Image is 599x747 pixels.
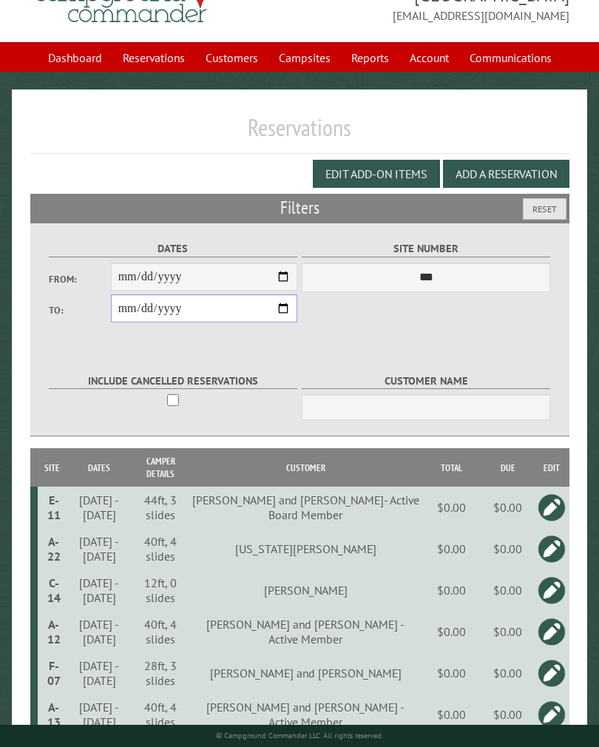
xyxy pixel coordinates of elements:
td: [PERSON_NAME] and [PERSON_NAME] - Active Member [189,611,422,652]
h2: Filters [30,194,569,222]
div: [DATE] - [DATE] [69,617,129,646]
div: [DATE] - [DATE] [69,493,129,522]
td: $0.00 [422,694,481,735]
button: Edit Add-on Items [313,160,440,188]
a: Customers [197,44,267,72]
td: [PERSON_NAME] and [PERSON_NAME] [189,652,422,694]
a: Reports [342,44,398,72]
td: [PERSON_NAME] and [PERSON_NAME] - Active Member [189,694,422,735]
label: Customer Name [302,373,550,390]
td: $0.00 [422,528,481,569]
button: Add a Reservation [443,160,569,188]
div: [DATE] - [DATE] [69,534,129,564]
th: Dates [67,448,132,487]
td: 28ft, 3 slides [132,652,189,694]
td: $0.00 [481,611,535,652]
div: A-22 [44,534,64,564]
td: $0.00 [422,652,481,694]
td: $0.00 [422,569,481,611]
td: $0.00 [481,569,535,611]
div: [DATE] - [DATE] [69,575,129,605]
td: $0.00 [422,611,481,652]
label: Site Number [302,240,550,257]
div: [DATE] - [DATE] [69,658,129,688]
h1: Reservations [30,113,569,154]
div: E-11 [44,493,64,522]
a: Dashboard [39,44,111,72]
td: 44ft, 3 slides [132,487,189,528]
td: $0.00 [481,487,535,528]
div: C-14 [44,575,64,605]
th: Due [481,448,535,487]
td: 12ft, 0 slides [132,569,189,611]
a: Campsites [270,44,339,72]
th: Edit [535,448,569,487]
div: A-12 [44,617,64,646]
div: A-13 [44,700,64,729]
td: $0.00 [481,652,535,694]
th: Customer [189,448,422,487]
label: To: [49,303,111,317]
td: [US_STATE][PERSON_NAME] [189,528,422,569]
td: [PERSON_NAME] [189,569,422,611]
td: 40ft, 4 slides [132,694,189,735]
td: $0.00 [422,487,481,528]
div: F-07 [44,658,64,688]
small: © Campground Commander LLC. All rights reserved. [216,731,383,740]
label: Include Cancelled Reservations [49,373,297,390]
a: Account [401,44,458,72]
td: $0.00 [481,694,535,735]
th: Site [38,448,67,487]
a: Communications [461,44,561,72]
label: Dates [49,240,297,257]
label: From: [49,272,111,286]
th: Camper Details [132,448,189,487]
td: $0.00 [481,528,535,569]
td: 40ft, 4 slides [132,611,189,652]
div: [DATE] - [DATE] [69,700,129,729]
button: Reset [523,198,566,220]
td: 40ft, 4 slides [132,528,189,569]
th: Total [422,448,481,487]
a: Reservations [114,44,194,72]
td: [PERSON_NAME] and [PERSON_NAME]- Active Board Member [189,487,422,528]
